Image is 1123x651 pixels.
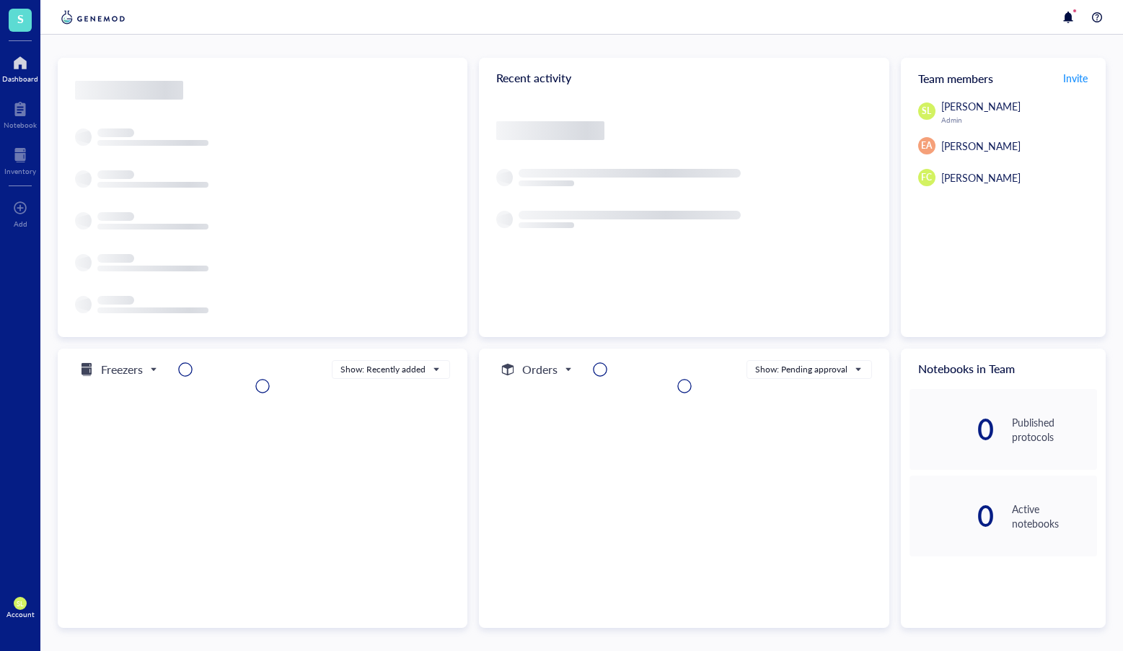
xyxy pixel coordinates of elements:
[921,171,932,184] span: FC
[941,170,1021,185] span: [PERSON_NAME]
[1063,71,1088,85] span: Invite
[17,600,23,608] span: SL
[4,97,37,129] a: Notebook
[17,9,24,27] span: S
[910,504,995,528] div: 0
[2,51,38,83] a: Dashboard
[922,105,931,118] span: SL
[4,121,37,129] div: Notebook
[755,363,847,376] div: Show: Pending approval
[1012,502,1097,530] div: Active notebooks
[101,361,143,378] h5: Freezers
[941,99,1021,113] span: [PERSON_NAME]
[340,363,426,376] div: Show: Recently added
[6,610,35,619] div: Account
[941,115,1097,124] div: Admin
[901,58,1106,98] div: Team members
[4,167,36,175] div: Inventory
[921,139,932,152] span: EA
[522,361,558,378] h5: Orders
[479,58,889,98] div: Recent activity
[901,349,1106,389] div: Notebooks in Team
[941,139,1021,153] span: [PERSON_NAME]
[14,219,27,228] div: Add
[58,9,128,26] img: genemod-logo
[1062,66,1088,89] button: Invite
[4,144,36,175] a: Inventory
[2,74,38,83] div: Dashboard
[1012,415,1097,444] div: Published protocols
[910,418,995,441] div: 0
